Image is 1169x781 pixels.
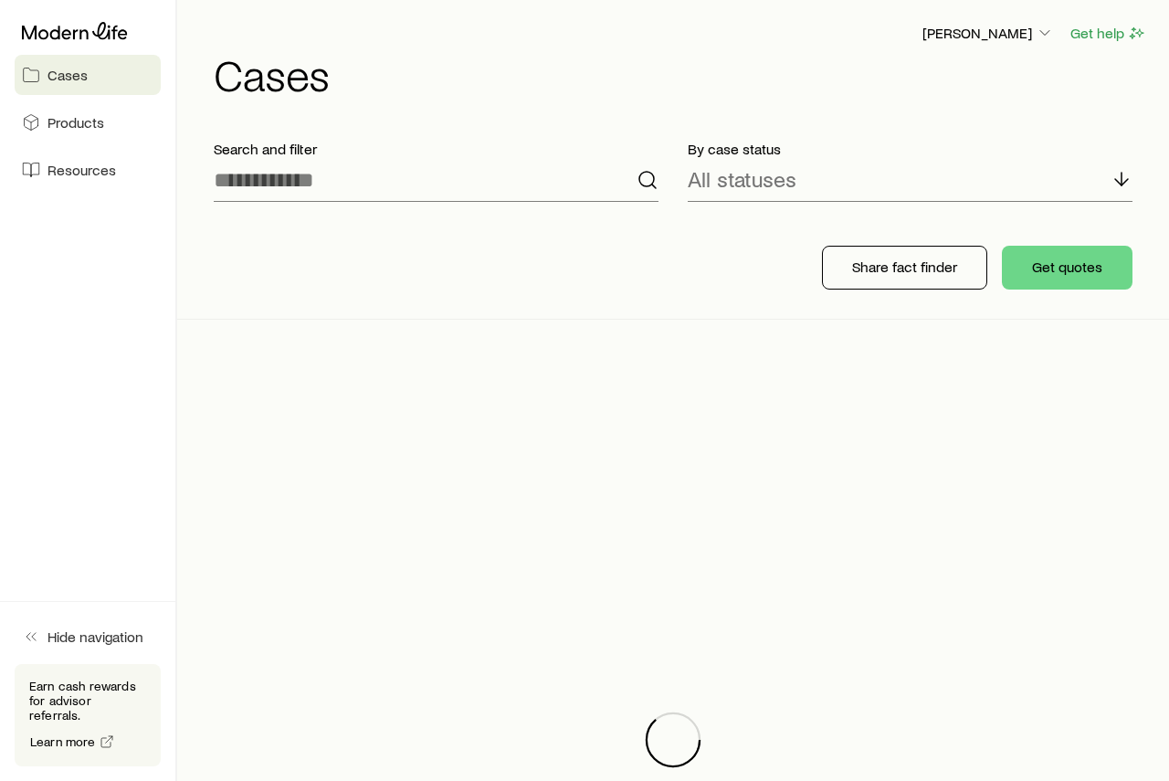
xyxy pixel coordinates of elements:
button: Share fact finder [822,246,987,290]
p: Earn cash rewards for advisor referrals. [29,679,146,723]
p: [PERSON_NAME] [922,24,1054,42]
p: Share fact finder [852,258,957,276]
p: All statuses [688,166,796,192]
div: Earn cash rewards for advisor referrals.Learn more [15,664,161,766]
span: Cases [47,66,88,84]
a: Products [15,102,161,142]
a: Resources [15,150,161,190]
h1: Cases [214,52,1147,96]
span: Learn more [30,735,96,748]
button: Get help [1069,23,1147,44]
p: By case status [688,140,1132,158]
button: [PERSON_NAME] [922,23,1055,45]
span: Products [47,113,104,132]
span: Resources [47,161,116,179]
a: Cases [15,55,161,95]
button: Get quotes [1002,246,1132,290]
button: Hide navigation [15,617,161,657]
p: Search and filter [214,140,658,158]
span: Hide navigation [47,628,143,646]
